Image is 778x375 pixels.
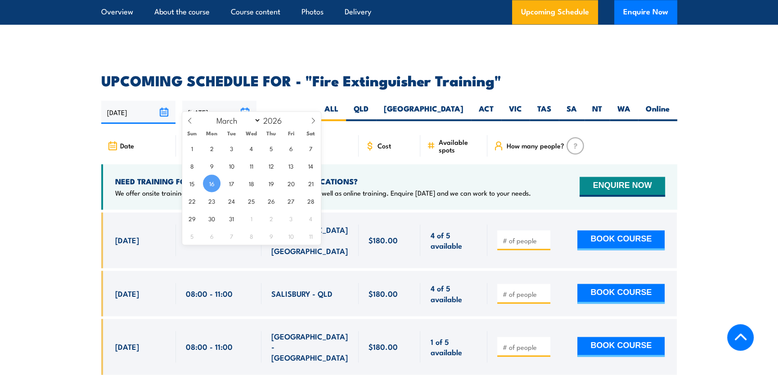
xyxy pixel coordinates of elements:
[580,177,665,196] button: ENQUIRE NOW
[501,103,530,121] label: VIC
[262,192,280,210] span: March 26, 2026
[242,130,261,136] span: Wed
[115,176,531,186] h4: NEED TRAINING FOR LARGER GROUPS OR MULTIPLE LOCATIONS?
[202,130,222,136] span: Mon
[430,283,477,304] span: 4 of 5 available
[577,284,665,304] button: BOOK COURSE
[430,336,477,357] span: 1 of 5 available
[243,192,260,210] span: March 25, 2026
[183,139,201,157] span: March 1, 2026
[282,192,300,210] span: March 27, 2026
[186,341,233,352] span: 08:00 - 11:00
[183,227,201,245] span: April 5, 2026
[120,142,134,149] span: Date
[182,130,202,136] span: Sun
[203,227,220,245] span: April 6, 2026
[301,130,321,136] span: Sat
[302,174,319,192] span: March 21, 2026
[282,227,300,245] span: April 10, 2026
[262,227,280,245] span: April 9, 2026
[222,130,242,136] span: Tue
[369,235,398,245] span: $180.00
[369,341,398,352] span: $180.00
[223,210,240,227] span: March 31, 2026
[243,157,260,174] span: March 11, 2026
[203,210,220,227] span: March 30, 2026
[438,138,481,153] span: Available spots
[223,139,240,157] span: March 3, 2026
[243,139,260,157] span: March 4, 2026
[282,210,300,227] span: April 3, 2026
[186,288,233,299] span: 08:00 - 11:00
[101,74,677,86] h2: UPCOMING SCHEDULE FOR - "Fire Extinguisher Training"
[212,114,261,126] select: Month
[261,130,281,136] span: Thu
[203,174,220,192] span: March 16, 2026
[183,210,201,227] span: March 29, 2026
[262,174,280,192] span: March 19, 2026
[223,157,240,174] span: March 10, 2026
[502,290,547,299] input: # of people
[115,341,139,352] span: [DATE]
[577,230,665,250] button: BOOK COURSE
[610,103,638,121] label: WA
[243,227,260,245] span: April 8, 2026
[577,337,665,357] button: BOOK COURSE
[302,192,319,210] span: March 28, 2026
[271,224,349,256] span: [GEOGRAPHIC_DATA] - [GEOGRAPHIC_DATA]
[502,236,547,245] input: # of people
[115,235,139,245] span: [DATE]
[638,103,677,121] label: Online
[182,101,256,124] input: To date
[223,227,240,245] span: April 7, 2026
[223,174,240,192] span: March 17, 2026
[302,139,319,157] span: March 7, 2026
[369,288,398,299] span: $180.00
[203,192,220,210] span: March 23, 2026
[282,174,300,192] span: March 20, 2026
[223,192,240,210] span: March 24, 2026
[281,130,301,136] span: Fri
[506,142,564,149] span: How many people?
[243,210,260,227] span: April 1, 2026
[183,192,201,210] span: March 22, 2026
[262,139,280,157] span: March 5, 2026
[203,139,220,157] span: March 2, 2026
[271,331,349,362] span: [GEOGRAPHIC_DATA] - [GEOGRAPHIC_DATA]
[302,227,319,245] span: April 11, 2026
[282,157,300,174] span: March 13, 2026
[101,101,175,124] input: From date
[243,174,260,192] span: March 18, 2026
[559,103,585,121] label: SA
[183,157,201,174] span: March 8, 2026
[376,103,471,121] label: [GEOGRAPHIC_DATA]
[502,343,547,352] input: # of people
[262,157,280,174] span: March 12, 2026
[203,157,220,174] span: March 9, 2026
[186,235,232,245] span: 08:30 - 11:30
[302,157,319,174] span: March 14, 2026
[183,174,201,192] span: March 15, 2026
[261,115,291,125] input: Year
[262,210,280,227] span: April 2, 2026
[346,103,376,121] label: QLD
[530,103,559,121] label: TAS
[115,288,139,299] span: [DATE]
[115,188,531,197] p: We offer onsite training, training at our centres, multisite solutions as well as online training...
[317,103,346,121] label: ALL
[302,210,319,227] span: April 4, 2026
[378,142,391,149] span: Cost
[282,139,300,157] span: March 6, 2026
[471,103,501,121] label: ACT
[585,103,610,121] label: NT
[271,288,333,299] span: SALISBURY - QLD
[430,230,477,251] span: 4 of 5 available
